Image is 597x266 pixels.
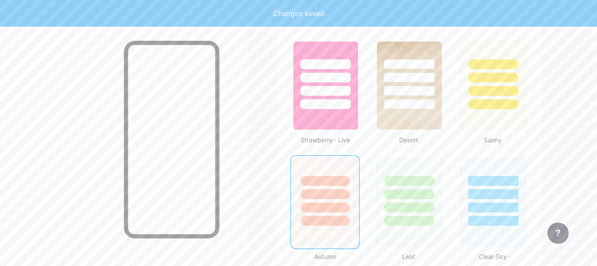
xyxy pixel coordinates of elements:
[273,8,324,19] div: Changes saved
[290,252,360,261] div: Autumn
[458,252,528,261] div: Clear Sky
[374,252,443,261] div: Leaf
[458,135,528,145] div: Sunny
[374,135,443,145] div: Desert
[290,135,360,145] div: Strawberry · Live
